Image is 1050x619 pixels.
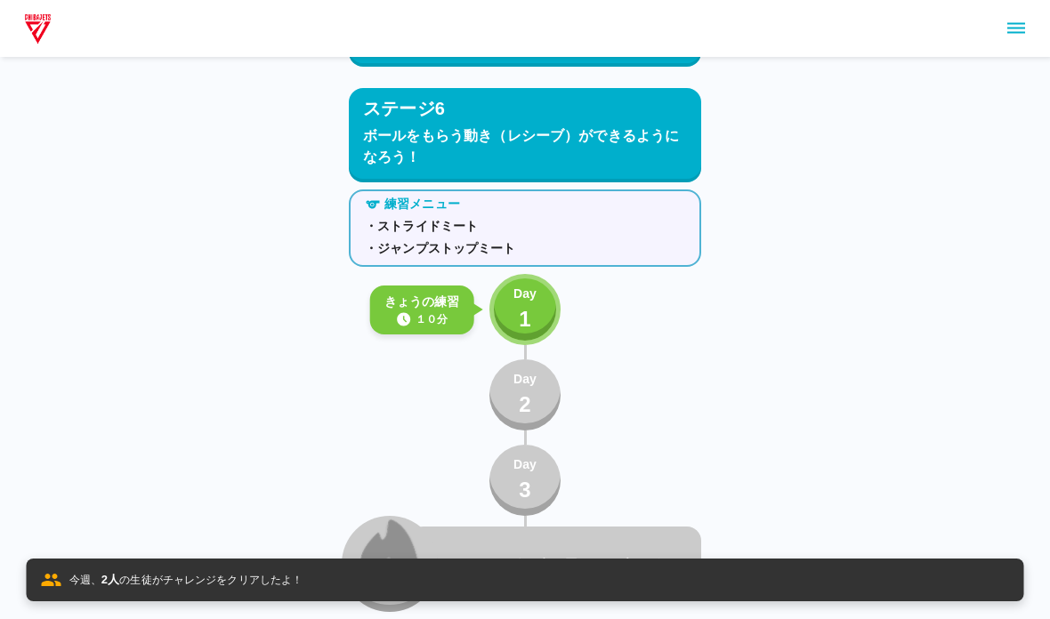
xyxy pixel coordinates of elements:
[363,125,687,168] p: ボールをもらう動き（レシーブ）ができるようになろう！
[360,517,420,590] img: locked_fire_icon
[384,293,460,311] p: きょうの練習
[365,217,685,236] p: ・ストライドミート
[519,389,531,421] p: 2
[489,445,561,516] button: Day3
[445,555,694,574] p: トラベリングせずに5回レシーブしよう！
[519,474,531,506] p: 3
[363,95,445,122] p: ステージ6
[519,303,531,335] p: 1
[416,311,448,327] p: １０分
[342,516,438,612] button: locked_fire_icon
[513,285,537,303] p: Day
[21,11,54,46] img: dummy
[513,370,537,389] p: Day
[384,195,460,213] p: 練習メニュー
[69,571,303,589] p: 今週、 の生徒がチャレンジをクリアしたよ！
[101,573,119,586] span: 2 人
[489,274,561,345] button: Day1
[1001,13,1031,44] button: sidemenu
[365,239,685,258] p: ・ジャンプストップミート
[513,455,537,474] p: Day
[489,359,561,430] button: Day2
